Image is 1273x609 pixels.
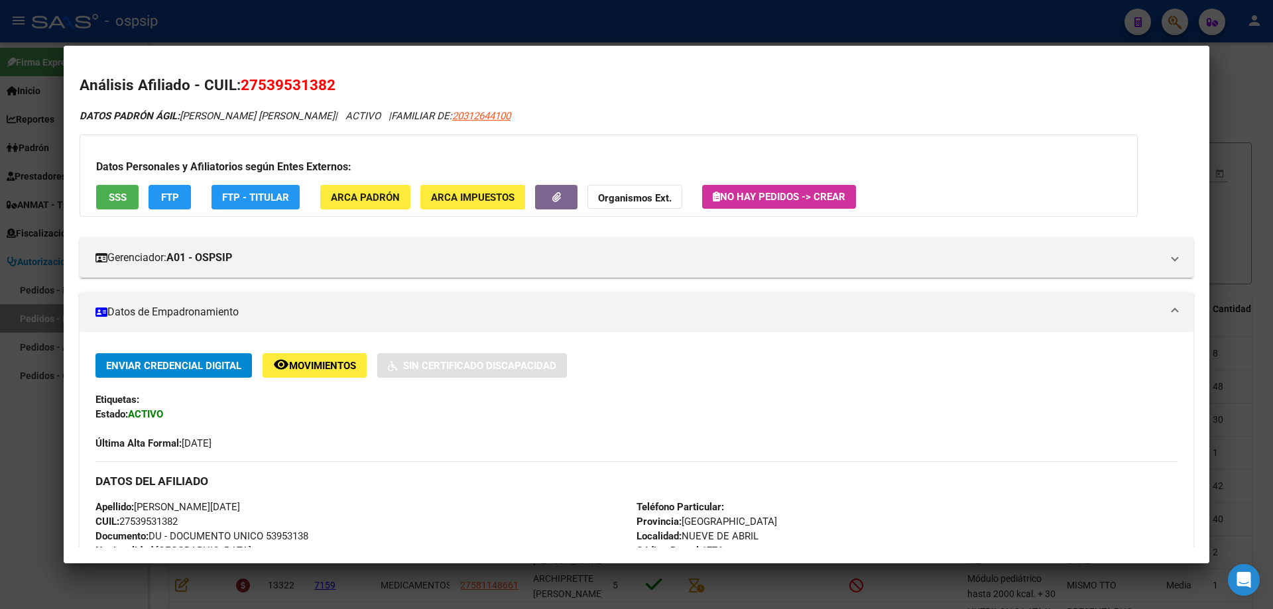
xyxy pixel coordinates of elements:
h2: Análisis Afiliado - CUIL: [80,74,1193,97]
span: [DATE] [95,437,212,449]
div: Open Intercom Messenger [1228,564,1260,596]
span: DU - DOCUMENTO UNICO 53953138 [95,530,308,542]
span: No hay Pedidos -> Crear [713,191,845,203]
span: FTP [161,192,179,203]
h3: Datos Personales y Afiliatorios según Entes Externos: [96,159,1121,175]
span: 27539531382 [95,516,178,527]
button: SSS [96,185,139,209]
button: No hay Pedidos -> Crear [702,185,856,209]
span: Enviar Credencial Digital [106,360,241,372]
mat-panel-title: Datos de Empadronamiento [95,304,1162,320]
button: FTP - Titular [212,185,300,209]
button: Organismos Ext. [587,185,682,209]
strong: A01 - OSPSIP [166,250,232,266]
strong: Provincia: [636,516,682,527]
span: [PERSON_NAME][DATE] [95,501,240,513]
strong: Documento: [95,530,149,542]
i: | ACTIVO | [80,110,511,122]
button: Enviar Credencial Digital [95,353,252,378]
span: SSS [109,192,127,203]
span: NUEVE DE ABRIL [636,530,758,542]
h3: DATOS DEL AFILIADO [95,474,1178,488]
mat-icon: remove_red_eye [273,357,289,372]
span: ARCA Padrón [331,192,400,203]
strong: Apellido: [95,501,134,513]
strong: ACTIVO [128,408,163,420]
span: 27539531382 [241,76,335,93]
strong: Organismos Ext. [598,192,672,204]
strong: Etiquetas: [95,394,139,406]
strong: Nacionalidad: [95,545,156,557]
span: 20312644100 [452,110,511,122]
span: Sin Certificado Discapacidad [403,360,556,372]
span: [GEOGRAPHIC_DATA] [95,545,251,557]
span: [PERSON_NAME] [PERSON_NAME] [80,110,335,122]
strong: Teléfono Particular: [636,501,724,513]
button: FTP [149,185,191,209]
button: Movimientos [263,353,367,378]
span: Movimientos [289,360,356,372]
span: FTP - Titular [222,192,289,203]
mat-panel-title: Gerenciador: [95,250,1162,266]
button: Sin Certificado Discapacidad [377,353,567,378]
mat-expansion-panel-header: Datos de Empadronamiento [80,292,1193,332]
span: 1776 [636,545,723,557]
mat-expansion-panel-header: Gerenciador:A01 - OSPSIP [80,238,1193,278]
strong: Estado: [95,408,128,420]
span: [GEOGRAPHIC_DATA] [636,516,777,527]
strong: Localidad: [636,530,682,542]
strong: CUIL: [95,516,119,527]
strong: Código Postal: [636,545,701,557]
button: ARCA Impuestos [420,185,525,209]
span: ARCA Impuestos [431,192,515,203]
strong: DATOS PADRÓN ÁGIL: [80,110,180,122]
span: FAMILIAR DE: [391,110,511,122]
button: ARCA Padrón [320,185,410,209]
strong: Última Alta Formal: [95,437,182,449]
